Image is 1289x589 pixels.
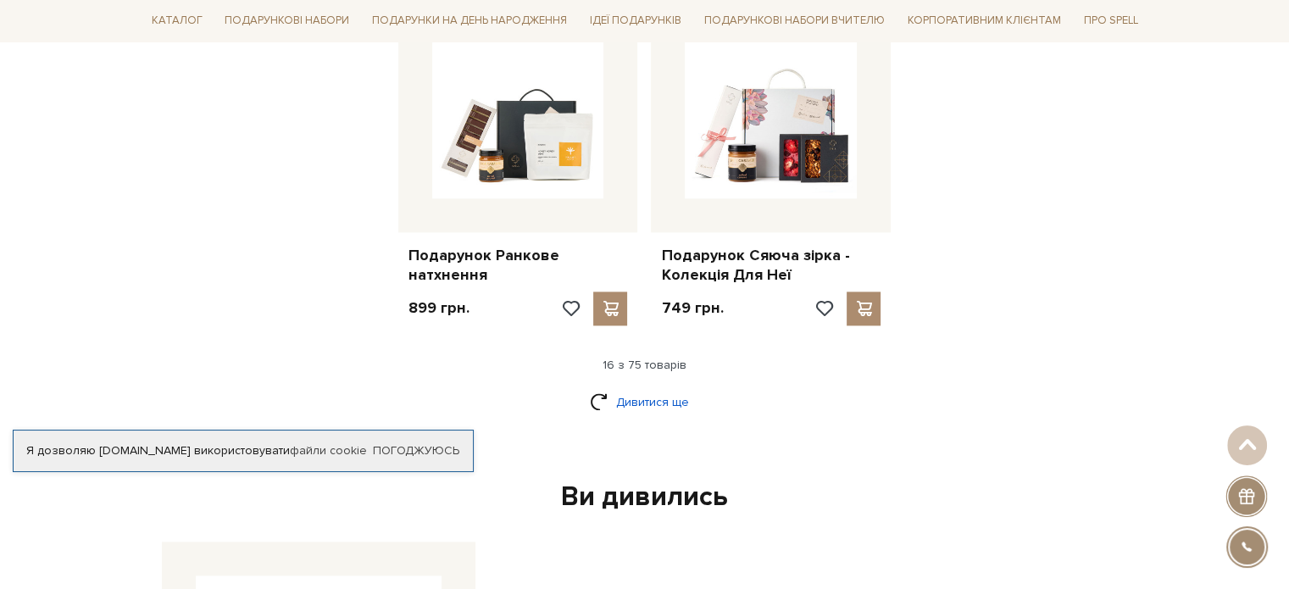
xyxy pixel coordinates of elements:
div: Я дозволяю [DOMAIN_NAME] використовувати [14,443,473,458]
a: Подарункові набори [218,8,356,35]
a: Погоджуюсь [373,443,459,458]
div: 16 з 75 товарів [138,358,1152,373]
a: Каталог [145,8,209,35]
div: Ви дивились [155,480,1135,515]
p: 899 грн. [408,298,469,318]
a: Ідеї подарунків [583,8,688,35]
a: файли cookie [290,443,367,458]
a: Подарунок Ранкове натхнення [408,246,628,286]
a: Дивитися ще [590,387,700,417]
a: Корпоративним клієнтам [901,8,1068,35]
a: Про Spell [1076,8,1144,35]
a: Подарунки на День народження [365,8,574,35]
a: Подарункові набори Вчителю [697,7,892,36]
p: 749 грн. [661,298,723,318]
a: Подарунок Сяюча зірка - Колекція Для Неї [661,246,881,286]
